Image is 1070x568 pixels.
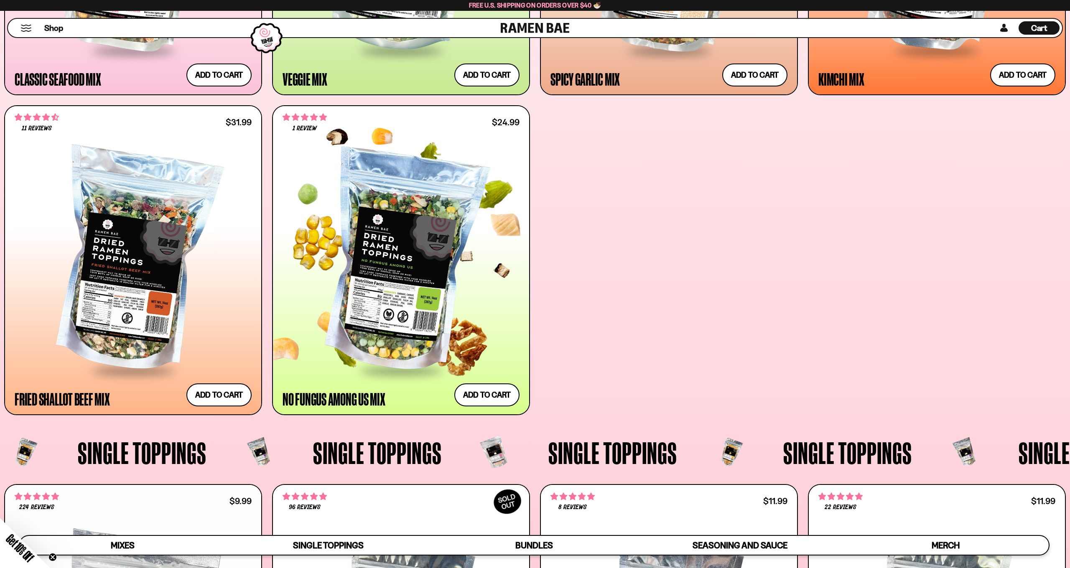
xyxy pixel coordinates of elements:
div: $11.99 [763,497,787,505]
button: Add to cart [454,63,520,86]
span: Single Toppings [78,437,206,468]
span: 4.76 stars [15,491,59,502]
span: 224 reviews [19,504,54,511]
a: Seasoning and Sauce [637,536,843,555]
a: Bundles [431,536,637,555]
div: Veggie Mix [283,71,327,86]
span: 5.00 stars [283,112,327,123]
span: Bundles [515,540,553,550]
span: 8 reviews [558,504,587,511]
div: Kimchi Mix [818,71,864,86]
span: 4.86 stars [818,491,863,502]
span: Single Toppings [313,437,442,468]
div: $24.99 [492,118,520,126]
span: Cart [1031,23,1047,33]
span: 22 reviews [825,504,856,511]
button: Close teaser [48,553,57,561]
span: Mixes [111,540,135,550]
div: Classic Seafood Mix [15,71,101,86]
a: 4.64 stars 11 reviews $31.99 Fried Shallot Beef Mix Add to cart [4,105,262,416]
button: Add to cart [186,63,252,86]
div: $31.99 [226,118,252,126]
div: Spicy Garlic Mix [550,71,620,86]
a: Mixes [20,536,225,555]
span: Single Toppings [548,437,677,468]
a: 5.00 stars 1 review $24.99 No Fungus Among Us Mix Add to cart [272,105,530,416]
div: $11.99 [1031,497,1055,505]
span: Merch [932,540,960,550]
button: Add to cart [722,63,787,86]
button: Add to cart [990,63,1055,86]
div: Cart [1019,19,1060,37]
div: $9.99 [229,497,252,505]
span: Single Toppings [783,437,912,468]
span: 4.90 stars [283,491,327,502]
div: No Fungus Among Us Mix [283,391,385,406]
div: SOLD OUT [489,485,525,518]
span: 4.64 stars [15,112,59,123]
span: 4.75 stars [550,491,595,502]
span: 11 reviews [22,125,52,132]
span: Free U.S. Shipping on Orders over $40 🍜 [469,1,601,9]
div: Fried Shallot Beef Mix [15,391,110,406]
button: Add to cart [186,383,252,406]
a: Single Toppings [225,536,431,555]
span: 96 reviews [289,504,321,511]
button: Add to cart [454,383,520,406]
a: Merch [843,536,1049,555]
span: Single Toppings [293,540,364,550]
button: Mobile Menu Trigger [20,25,32,32]
span: 1 review [293,125,317,132]
span: Shop [44,23,63,34]
span: Get 10% Off [4,532,36,564]
span: Seasoning and Sauce [693,540,787,550]
a: Shop [44,21,63,35]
